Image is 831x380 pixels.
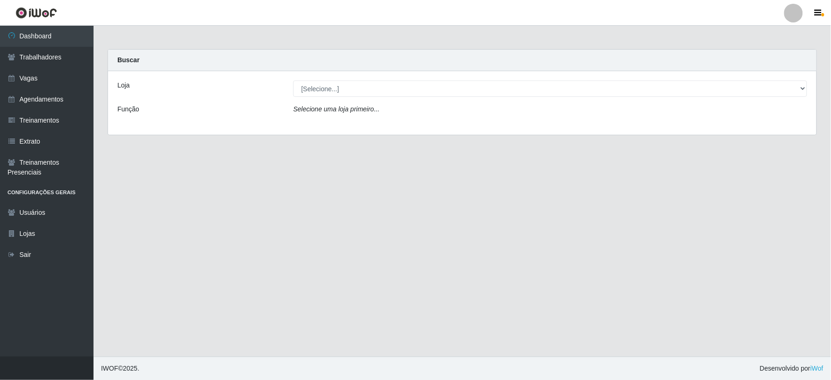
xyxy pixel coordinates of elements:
[293,105,379,113] i: Selecione uma loja primeiro...
[117,80,130,90] label: Loja
[101,365,118,372] span: IWOF
[760,364,824,373] span: Desenvolvido por
[15,7,57,19] img: CoreUI Logo
[117,56,139,64] strong: Buscar
[810,365,824,372] a: iWof
[101,364,139,373] span: © 2025 .
[117,104,139,114] label: Função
